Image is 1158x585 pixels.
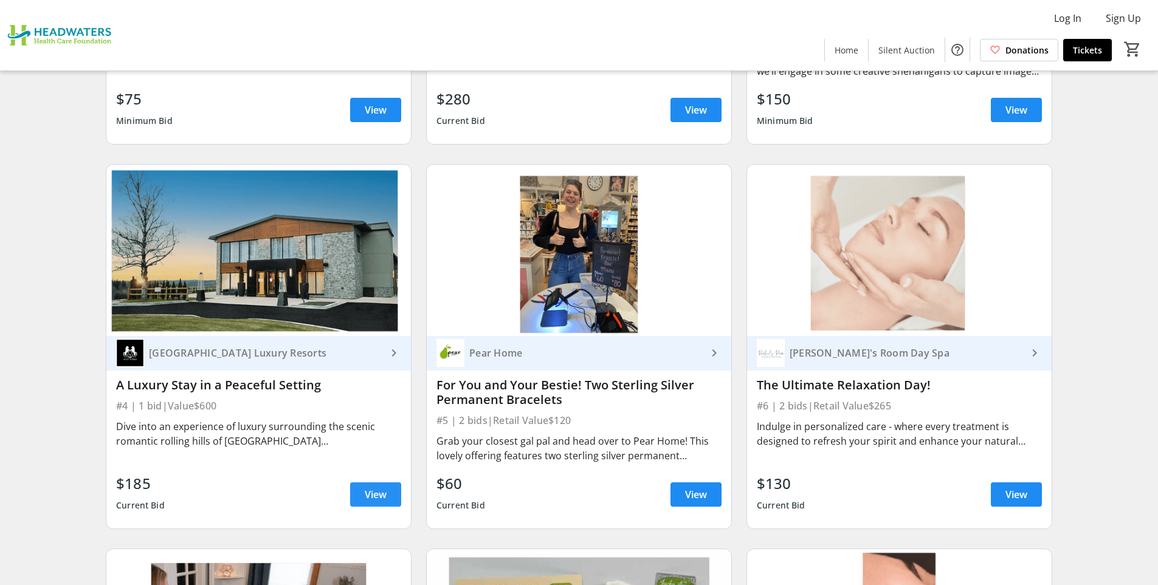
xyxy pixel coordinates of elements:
div: $75 [116,88,173,110]
div: #5 | 2 bids | Retail Value $120 [436,412,722,429]
div: #6 | 2 bids | Retail Value $265 [757,397,1042,414]
button: Log In [1044,9,1091,28]
mat-icon: keyboard_arrow_right [387,346,401,360]
img: Mount Alverno Luxury Resorts [116,339,144,367]
div: The Ultimate Relaxation Day! [757,378,1042,392]
a: View [991,98,1042,122]
button: Cart [1122,38,1143,60]
a: Pear HomePear Home [427,336,731,371]
div: Minimum Bid [116,110,173,132]
span: View [365,487,387,502]
a: Home [825,39,868,61]
a: View [350,482,401,507]
div: For You and Your Bestie! Two Sterling Silver Permanent Bracelets [436,378,722,407]
img: A Luxury Stay in a Peaceful Setting [106,165,411,336]
a: Donations [980,39,1058,61]
div: Dive into an experience of luxury surrounding the scenic romantic rolling hills of [GEOGRAPHIC_DA... [116,419,401,448]
div: Current Bid [436,110,485,132]
div: Grab your closest gal pal and head over to Pear Home! This lovely offering features two sterling ... [436,434,722,463]
div: A Luxury Stay in a Peaceful Setting [116,378,401,392]
div: $280 [436,88,485,110]
span: View [685,487,707,502]
span: Sign Up [1106,11,1141,26]
a: Mount Alverno Luxury Resorts[GEOGRAPHIC_DATA] Luxury Resorts [106,336,411,371]
span: Tickets [1073,44,1102,56]
div: Current Bid [116,494,165,516]
a: View [670,98,722,122]
a: View [991,482,1042,507]
mat-icon: keyboard_arrow_right [707,346,722,360]
span: Donations [1005,44,1049,56]
a: Rachel's Room Day Spa[PERSON_NAME]'s Room Day Spa [747,336,1052,371]
span: View [685,103,707,117]
img: For You and Your Bestie! Two Sterling Silver Permanent Bracelets [427,165,731,336]
img: Headwaters Health Care Foundation's Logo [7,5,115,66]
a: Silent Auction [869,39,945,61]
div: [PERSON_NAME]'s Room Day Spa [785,347,1027,359]
span: Silent Auction [878,44,935,56]
span: Home [835,44,858,56]
span: View [1005,487,1027,502]
button: Sign Up [1096,9,1151,28]
div: Current Bid [436,494,485,516]
div: Minimum Bid [757,110,813,132]
div: Current Bid [757,494,805,516]
img: Pear Home [436,339,464,367]
a: View [350,98,401,122]
div: Pear Home [464,347,707,359]
div: $130 [757,473,805,494]
div: [GEOGRAPHIC_DATA] Luxury Resorts [144,347,387,359]
div: #4 | 1 bid | Value $600 [116,397,401,414]
span: Log In [1054,11,1081,26]
mat-icon: keyboard_arrow_right [1027,346,1042,360]
span: View [365,103,387,117]
a: Tickets [1063,39,1112,61]
img: Rachel's Room Day Spa [757,339,785,367]
div: $150 [757,88,813,110]
a: View [670,482,722,507]
div: $185 [116,473,165,494]
div: $60 [436,473,485,494]
span: View [1005,103,1027,117]
div: Indulge in personalized care - where every treatment is designed to refresh your spirit and enhan... [757,419,1042,448]
button: Help [945,38,970,62]
img: The Ultimate Relaxation Day! [747,165,1052,336]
